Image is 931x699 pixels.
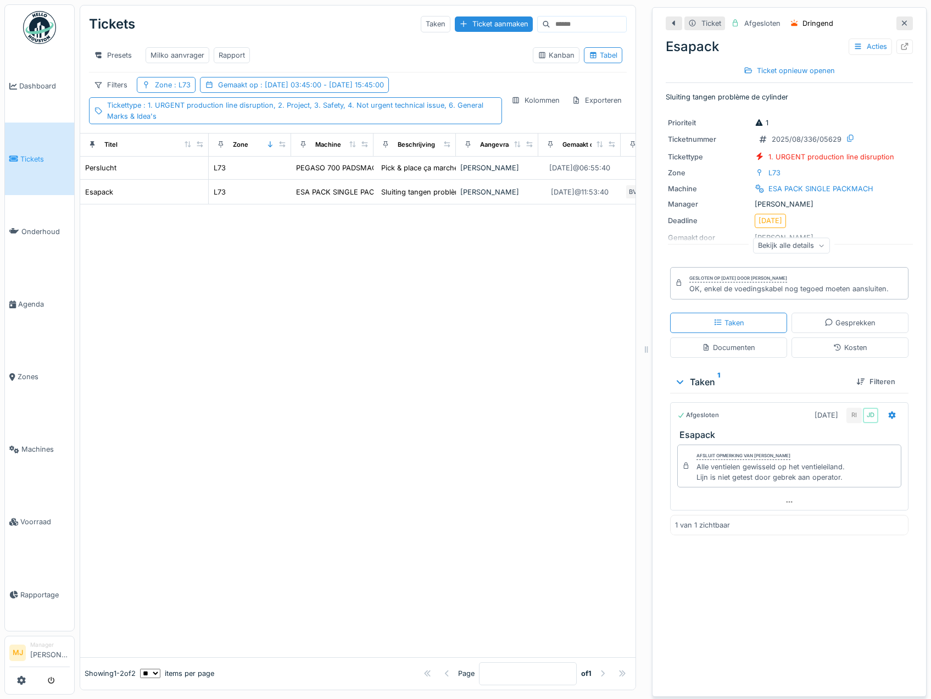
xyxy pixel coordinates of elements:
a: Rapportage [5,558,74,631]
div: Exporteren [567,92,627,108]
a: Zones [5,341,74,413]
div: Kosten [833,342,867,353]
div: Page [458,668,475,679]
div: Ticket opnieuw openen [739,63,839,78]
a: Dashboard [5,50,74,123]
div: ESA PACK SINGLE PACKMACH [768,184,873,194]
div: Zone [155,80,191,90]
div: Bekijk alle details [753,237,830,253]
div: Deadline [668,215,750,226]
div: 1 [755,118,768,128]
div: JD [863,408,878,423]
li: [PERSON_NAME] [30,641,70,664]
h3: Esapack [679,430,904,440]
div: Afgesloten [744,18,781,29]
p: Sluiting tangen problème de cylinder [666,92,913,102]
div: L73 [214,163,226,173]
div: items per page [140,668,214,679]
div: Afgesloten [677,410,719,420]
div: Gemaakt op [218,80,384,90]
div: Tickets [89,10,135,38]
div: Taken [674,375,848,389]
div: Gemaakt op [562,140,598,149]
div: Beschrijving [398,140,435,149]
div: [PERSON_NAME] [460,187,534,197]
div: [DATE] @ 06:55:40 [549,163,610,173]
div: Acties [849,38,892,54]
span: Dashboard [19,81,70,91]
div: Taken [421,16,450,32]
a: Agenda [5,268,74,340]
div: Dringend [802,18,833,29]
div: L73 [214,187,226,197]
div: 1. URGENT production line disruption [768,152,894,162]
a: Onderhoud [5,195,74,268]
div: Ticketnummer [668,134,750,145]
div: BV [625,184,640,199]
a: Voorraad [5,486,74,558]
div: OK, enkel de voedingskabel nog tegoed moeten aansluiten. [689,284,889,294]
div: Aangevraagd door [480,140,535,149]
span: Onderhoud [21,226,70,237]
div: Gesprekken [824,318,876,328]
div: Taken [713,318,744,328]
div: Filteren [852,374,900,389]
div: Perslucht [85,163,116,173]
div: ESA PACK SINGLE PACKMACH [296,187,401,197]
span: Tickets [20,154,70,164]
div: Tickettype [107,100,497,121]
div: Afsluit opmerking van [PERSON_NAME] [696,452,790,460]
span: : L73 [172,81,191,89]
img: Badge_color-CXgf-gQk.svg [23,11,56,44]
span: Agenda [18,299,70,309]
div: Kolommen [506,92,565,108]
div: Ticket aanmaken [455,16,533,31]
div: [DATE] @ 11:53:40 [551,187,609,197]
div: Showing 1 - 2 of 2 [85,668,136,679]
div: Documenten [702,342,755,353]
div: Tickettype [668,152,750,162]
div: [PERSON_NAME] [668,199,911,209]
strong: of 1 [581,668,592,679]
div: [PERSON_NAME] [460,163,534,173]
a: MJ Manager[PERSON_NAME] [9,641,70,667]
div: Manager [668,199,750,209]
div: Filters [89,77,132,93]
div: Prioriteit [668,118,750,128]
div: Alle ventielen gewisseld op het ventieleiland. Lijn is niet getest door gebrek aan operator. [696,462,845,482]
div: Pick & place ça marche pas [381,163,472,173]
li: MJ [9,645,26,661]
div: Esapack [85,187,113,197]
div: Kanban [538,50,575,60]
div: RI [846,408,862,423]
a: Tickets [5,123,74,195]
a: Machines [5,413,74,486]
div: [DATE] [759,215,782,226]
div: Ticket [701,18,721,29]
div: Manager [30,641,70,649]
sup: 1 [717,375,720,389]
span: : [DATE] 03:45:00 - [DATE] 15:45:00 [258,81,384,89]
div: Tabel [589,50,617,60]
div: Titel [104,140,118,149]
div: Presets [89,47,137,63]
div: Machine [668,184,750,194]
div: Milko aanvrager [150,50,204,60]
span: Machines [21,444,70,454]
div: PEGASO 700 PADSMACHINE [296,163,394,173]
div: Zone [668,168,750,178]
div: Sluiting tangen problème de cylinder [381,187,504,197]
div: Zone [233,140,248,149]
div: L73 [768,168,781,178]
div: Machine [315,140,341,149]
span: Rapportage [20,590,70,600]
div: Rapport [219,50,245,60]
div: Esapack [666,37,913,57]
div: Gesloten op [DATE] door [PERSON_NAME] [689,275,787,282]
span: Zones [18,371,70,382]
div: 2025/08/336/05629 [772,134,841,145]
div: 1 van 1 zichtbaar [675,520,730,530]
div: [DATE] [815,410,838,420]
span: Voorraad [20,517,70,527]
span: : 1. URGENT production line disruption, 2. Project, 3. Safety, 4. Not urgent technical issue, 6. ... [107,101,483,120]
